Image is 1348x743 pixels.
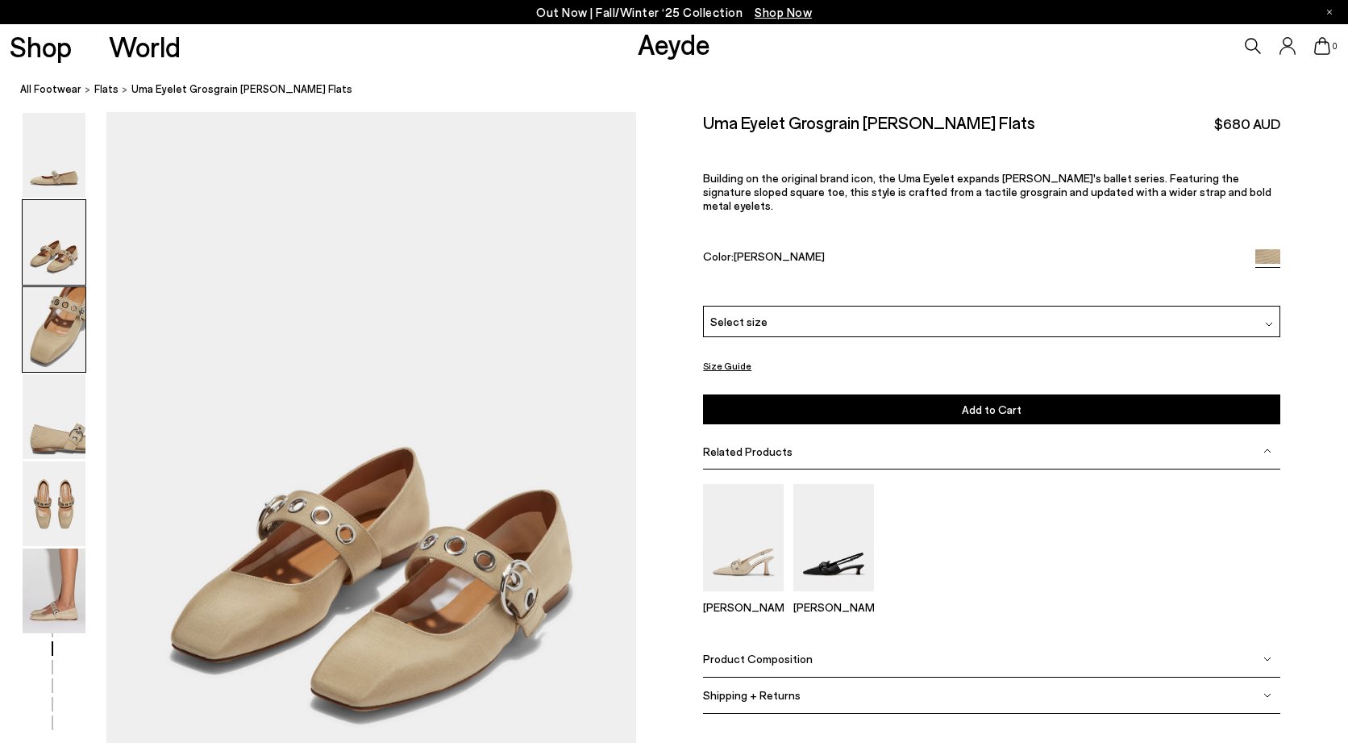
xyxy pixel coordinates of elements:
span: Related Products [703,445,793,458]
img: Davina Eyelet Slingback Pumps [793,484,874,591]
img: svg%3E [1263,655,1271,663]
img: svg%3E [1263,691,1271,699]
span: Shipping + Returns [703,688,801,702]
a: Tara Leather Slingback Pumps [PERSON_NAME] [703,580,784,614]
p: [PERSON_NAME] [703,600,784,614]
span: Uma Eyelet Grosgrain [PERSON_NAME] Flats [131,81,352,98]
img: Uma Eyelet Grosgrain Mary-Jane Flats - Image 3 [23,287,85,372]
p: Out Now | Fall/Winter ‘25 Collection [536,2,812,23]
a: Davina Eyelet Slingback Pumps [PERSON_NAME] [793,580,874,614]
span: Product Composition [703,652,813,666]
span: Add to Cart [962,403,1021,416]
img: Uma Eyelet Grosgrain Mary-Jane Flats - Image 1 [23,113,85,198]
img: Uma Eyelet Grosgrain Mary-Jane Flats - Image 2 [23,200,85,285]
span: 0 [1330,42,1338,51]
a: All Footwear [20,81,81,98]
div: Color: [703,249,1237,268]
a: Aeyde [638,27,710,61]
a: World [109,32,181,61]
span: Select size [710,312,768,329]
img: Uma Eyelet Grosgrain Mary-Jane Flats - Image 5 [23,461,85,546]
a: flats [94,81,119,98]
span: [PERSON_NAME] [734,249,825,263]
img: Tara Leather Slingback Pumps [703,484,784,591]
a: Shop [10,32,72,61]
a: 0 [1314,37,1330,55]
span: $680 AUD [1214,114,1280,134]
p: [PERSON_NAME] [793,600,874,614]
span: Building on the original brand icon, the Uma Eyelet expands [PERSON_NAME]'s ballet series. Featur... [703,171,1271,212]
h2: Uma Eyelet Grosgrain [PERSON_NAME] Flats [703,112,1035,132]
button: Size Guide [703,355,751,375]
img: Uma Eyelet Grosgrain Mary-Jane Flats - Image 6 [23,549,85,633]
nav: breadcrumb [20,68,1348,112]
img: svg%3E [1265,320,1273,328]
img: svg%3E [1263,447,1271,455]
span: Navigate to /collections/new-in [755,5,812,19]
button: Add to Cart [703,394,1280,424]
span: flats [94,82,119,95]
img: Uma Eyelet Grosgrain Mary-Jane Flats - Image 4 [23,374,85,459]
